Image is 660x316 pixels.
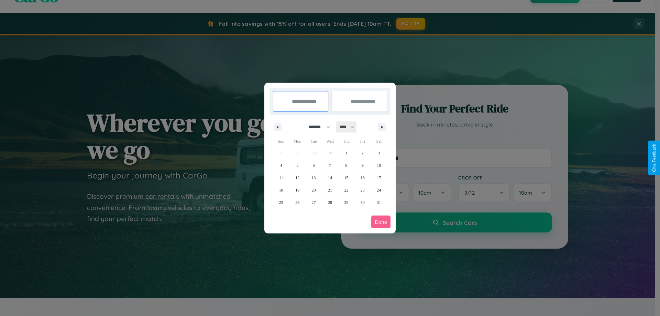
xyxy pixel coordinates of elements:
span: 28 [328,196,332,209]
span: 13 [312,172,316,184]
button: 19 [289,184,305,196]
span: 30 [361,196,365,209]
button: 20 [306,184,322,196]
span: 19 [295,184,299,196]
span: 6 [313,159,315,172]
button: 22 [338,184,354,196]
button: 11 [273,172,289,184]
span: Fri [354,136,371,147]
span: 17 [377,172,381,184]
button: 18 [273,184,289,196]
span: 8 [345,159,347,172]
button: 5 [289,159,305,172]
button: 24 [371,184,387,196]
span: Wed [322,136,338,147]
button: 29 [338,196,354,209]
span: 14 [328,172,332,184]
button: 4 [273,159,289,172]
button: 28 [322,196,338,209]
span: 15 [344,172,348,184]
button: 16 [354,172,371,184]
span: 7 [329,159,331,172]
button: 17 [371,172,387,184]
span: 1 [345,147,347,159]
button: 30 [354,196,371,209]
span: 21 [328,184,332,196]
span: 22 [344,184,348,196]
span: 11 [279,172,283,184]
span: Thu [338,136,354,147]
button: 27 [306,196,322,209]
div: Give Feedback [652,144,657,172]
button: 26 [289,196,305,209]
span: Sat [371,136,387,147]
button: 8 [338,159,354,172]
button: 25 [273,196,289,209]
span: 2 [362,147,364,159]
span: 23 [361,184,365,196]
span: Mon [289,136,305,147]
button: 10 [371,159,387,172]
span: 5 [296,159,298,172]
span: 25 [279,196,283,209]
span: 27 [312,196,316,209]
span: 16 [361,172,365,184]
span: 29 [344,196,348,209]
span: Sun [273,136,289,147]
button: 21 [322,184,338,196]
button: 15 [338,172,354,184]
span: 24 [377,184,381,196]
button: 1 [338,147,354,159]
span: 12 [295,172,299,184]
button: 12 [289,172,305,184]
button: 14 [322,172,338,184]
button: 6 [306,159,322,172]
button: 31 [371,196,387,209]
span: 4 [280,159,282,172]
span: 10 [377,159,381,172]
span: 31 [377,196,381,209]
button: 3 [371,147,387,159]
button: 2 [354,147,371,159]
button: 7 [322,159,338,172]
span: 9 [362,159,364,172]
button: 13 [306,172,322,184]
button: 9 [354,159,371,172]
span: 20 [312,184,316,196]
span: Tue [306,136,322,147]
button: 23 [354,184,371,196]
span: 3 [378,147,380,159]
button: Done [371,216,390,228]
span: 18 [279,184,283,196]
span: 26 [295,196,299,209]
